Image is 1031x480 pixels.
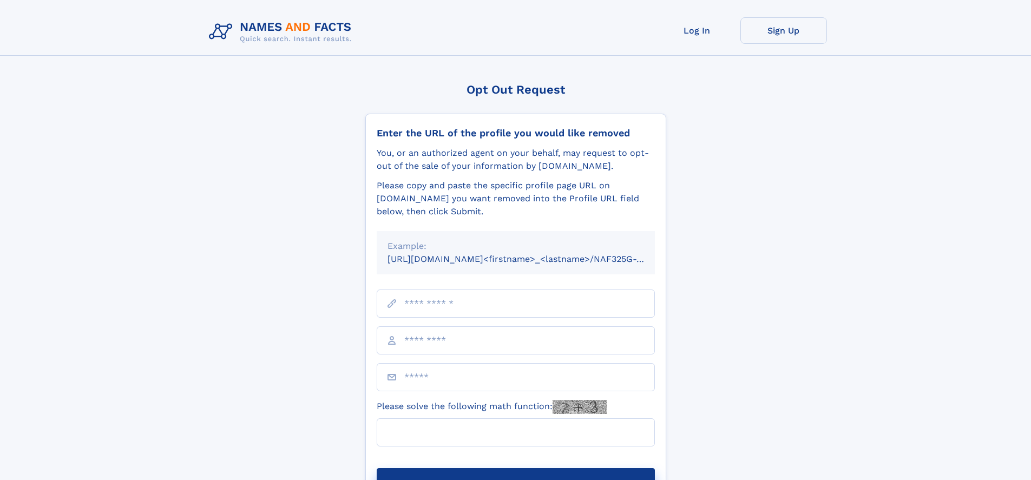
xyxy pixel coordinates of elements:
[388,254,675,264] small: [URL][DOMAIN_NAME]<firstname>_<lastname>/NAF325G-xxxxxxxx
[377,127,655,139] div: Enter the URL of the profile you would like removed
[377,147,655,173] div: You, or an authorized agent on your behalf, may request to opt-out of the sale of your informatio...
[377,400,607,414] label: Please solve the following math function:
[740,17,827,44] a: Sign Up
[377,179,655,218] div: Please copy and paste the specific profile page URL on [DOMAIN_NAME] you want removed into the Pr...
[205,17,360,47] img: Logo Names and Facts
[654,17,740,44] a: Log In
[365,83,666,96] div: Opt Out Request
[388,240,644,253] div: Example:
